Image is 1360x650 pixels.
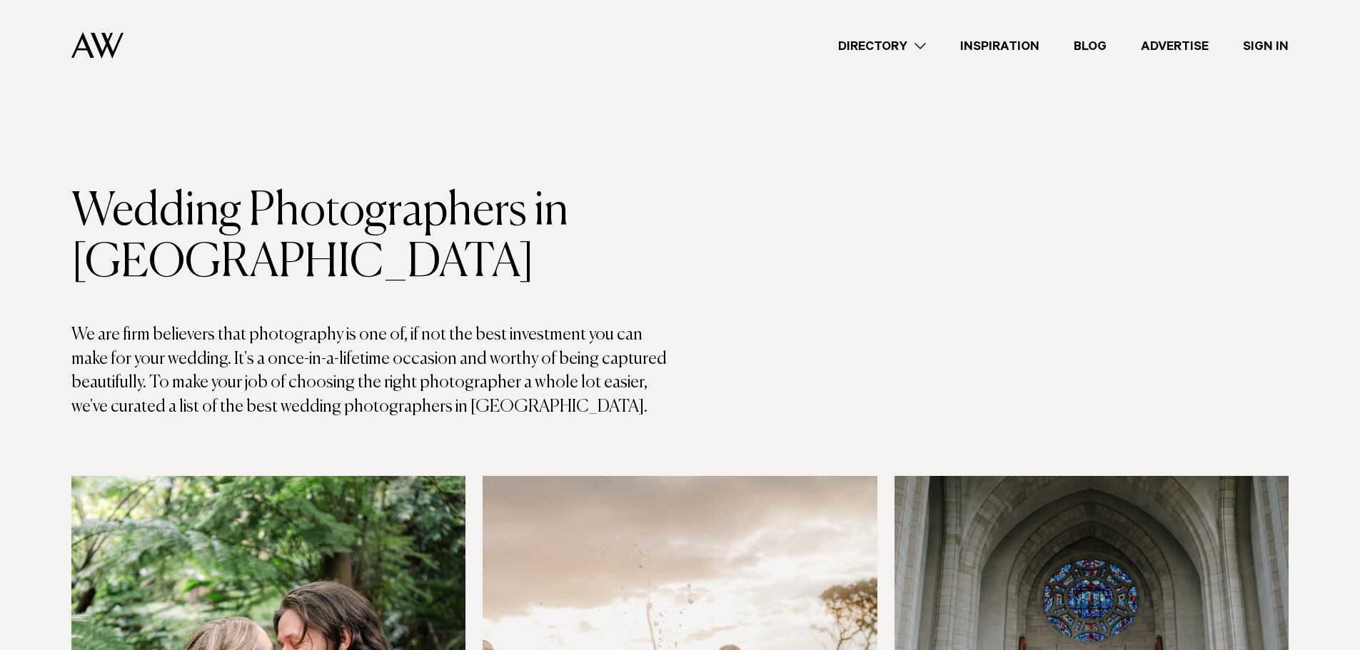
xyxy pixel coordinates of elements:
img: Auckland Weddings Logo [71,32,124,59]
h1: Wedding Photographers in [GEOGRAPHIC_DATA] [71,186,680,289]
a: Sign In [1226,36,1306,56]
p: We are firm believers that photography is one of, if not the best investment you can make for you... [71,323,680,419]
a: Directory [821,36,943,56]
a: Inspiration [943,36,1057,56]
a: Advertise [1124,36,1226,56]
a: Blog [1057,36,1124,56]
